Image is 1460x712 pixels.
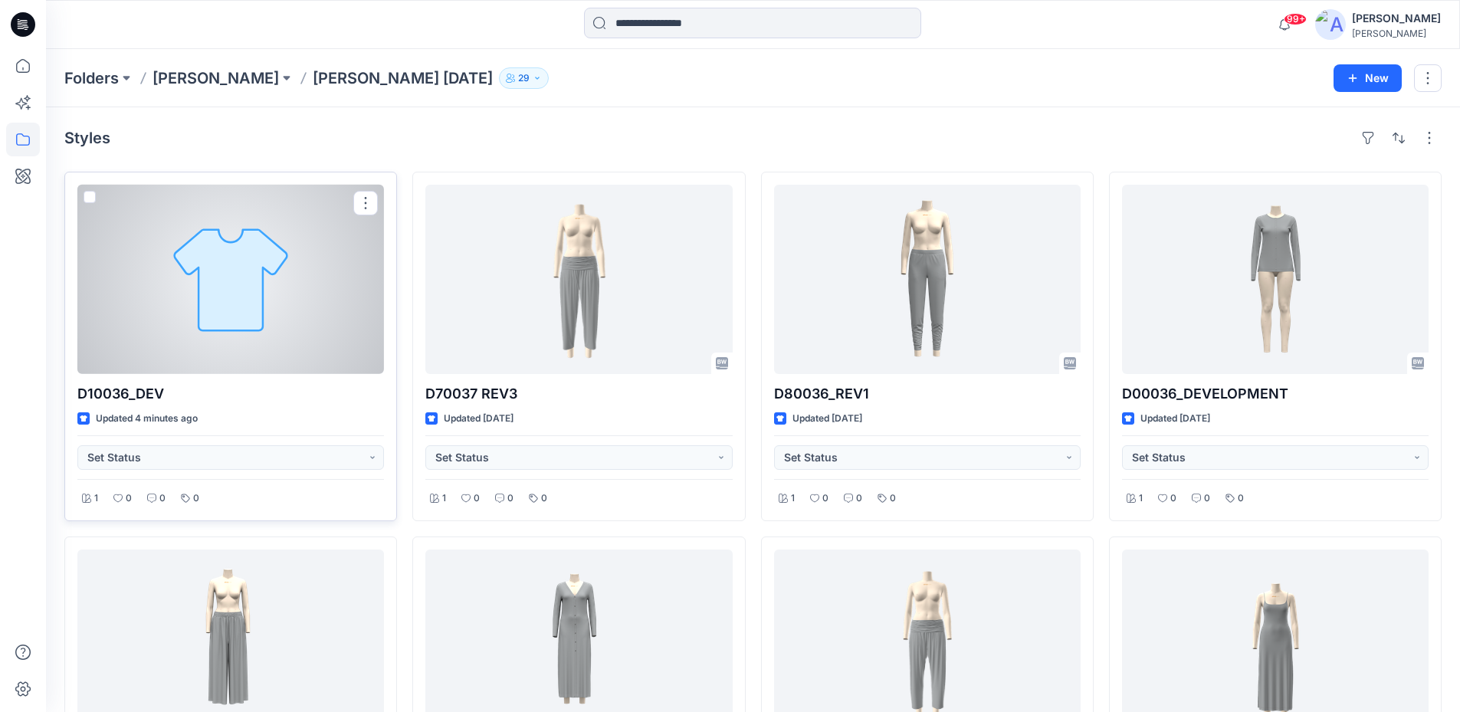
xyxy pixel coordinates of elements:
[541,491,547,507] p: 0
[1315,9,1346,40] img: avatar
[474,491,480,507] p: 0
[890,491,896,507] p: 0
[774,185,1081,374] a: D80036_REV1
[1334,64,1402,92] button: New
[1352,9,1441,28] div: [PERSON_NAME]
[1122,185,1429,374] a: D00036_DEVELOPMENT
[1238,491,1244,507] p: 0
[444,411,513,427] p: Updated [DATE]
[425,383,732,405] p: D70037 REV3
[518,70,530,87] p: 29
[126,491,132,507] p: 0
[193,491,199,507] p: 0
[1284,13,1307,25] span: 99+
[153,67,279,89] a: [PERSON_NAME]
[1170,491,1176,507] p: 0
[1139,491,1143,507] p: 1
[1140,411,1210,427] p: Updated [DATE]
[64,129,110,147] h4: Styles
[64,67,119,89] a: Folders
[159,491,166,507] p: 0
[774,383,1081,405] p: D80036_REV1
[856,491,862,507] p: 0
[77,383,384,405] p: D10036_DEV
[313,67,493,89] p: [PERSON_NAME] [DATE]
[1122,383,1429,405] p: D00036_DEVELOPMENT
[94,491,98,507] p: 1
[1204,491,1210,507] p: 0
[442,491,446,507] p: 1
[96,411,198,427] p: Updated 4 minutes ago
[499,67,549,89] button: 29
[507,491,513,507] p: 0
[792,411,862,427] p: Updated [DATE]
[77,185,384,374] a: D10036_DEV
[1352,28,1441,39] div: [PERSON_NAME]
[425,185,732,374] a: D70037 REV3
[822,491,828,507] p: 0
[791,491,795,507] p: 1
